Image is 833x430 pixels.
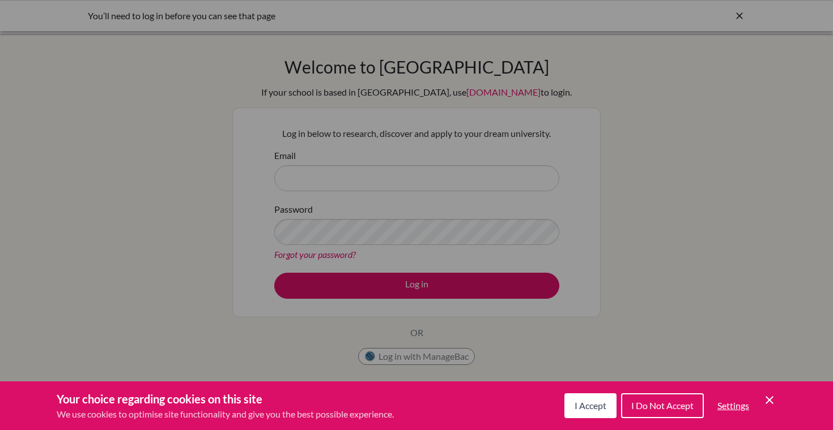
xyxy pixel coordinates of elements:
[564,393,617,418] button: I Accept
[717,400,749,411] span: Settings
[57,407,394,421] p: We use cookies to optimise site functionality and give you the best possible experience.
[575,400,606,411] span: I Accept
[763,393,776,407] button: Save and close
[621,393,704,418] button: I Do Not Accept
[631,400,694,411] span: I Do Not Accept
[57,390,394,407] h3: Your choice regarding cookies on this site
[708,394,758,417] button: Settings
